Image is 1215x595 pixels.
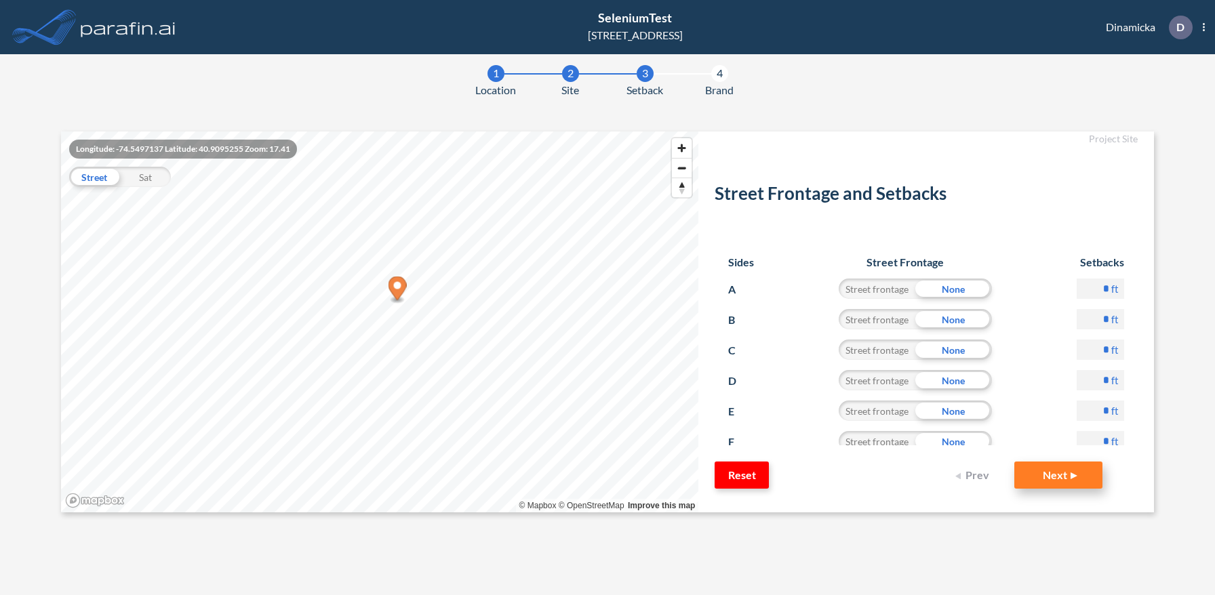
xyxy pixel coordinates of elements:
[728,309,753,331] p: B
[728,340,753,361] p: C
[628,501,695,510] a: Improve this map
[915,401,992,421] div: None
[388,276,406,304] div: Map marker
[715,461,769,489] button: Reset
[672,138,692,158] button: Zoom in
[839,340,915,360] div: Street frontage
[1111,373,1119,387] label: ft
[915,431,992,451] div: None
[69,167,120,187] div: Street
[487,65,504,82] div: 1
[672,159,692,178] span: Zoom out
[715,134,1138,145] h5: Project Site
[1056,255,1124,268] h6: Setbacks
[1111,282,1119,295] label: ft
[839,309,915,329] div: Street frontage
[728,370,753,392] p: D
[915,340,992,360] div: None
[672,178,692,197] button: Reset bearing to north
[728,279,753,300] p: A
[839,431,915,451] div: Street frontage
[78,14,178,41] img: logo
[637,65,654,82] div: 3
[839,370,915,390] div: Street frontage
[705,82,734,98] span: Brand
[728,255,754,268] h6: Sides
[1111,434,1119,448] label: ft
[559,501,624,510] a: OpenStreetMap
[65,493,125,508] a: Mapbox homepage
[1014,461,1102,489] button: Next
[562,65,579,82] div: 2
[598,10,672,25] span: SeleniumTest
[120,167,171,187] div: Sat
[1111,343,1119,356] label: ft
[947,461,1001,489] button: Prev
[561,82,579,98] span: Site
[728,431,753,453] p: F
[519,501,557,510] a: Mapbox
[816,255,995,268] h6: Street Frontage
[728,401,753,422] p: E
[588,27,683,43] div: [STREET_ADDRESS]
[1176,21,1184,33] p: D
[475,82,516,98] span: Location
[69,140,297,159] div: Longitude: -74.5497137 Latitude: 40.9095255 Zoom: 17.41
[915,370,992,390] div: None
[711,65,728,82] div: 4
[61,131,699,512] canvas: Map
[1085,16,1205,39] div: Dinamicka
[839,279,915,299] div: Street frontage
[715,183,1138,209] h2: Street Frontage and Setbacks
[915,309,992,329] div: None
[839,401,915,421] div: Street frontage
[915,279,992,299] div: None
[672,158,692,178] button: Zoom out
[1111,404,1119,417] label: ft
[1111,312,1119,326] label: ft
[626,82,663,98] span: Setback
